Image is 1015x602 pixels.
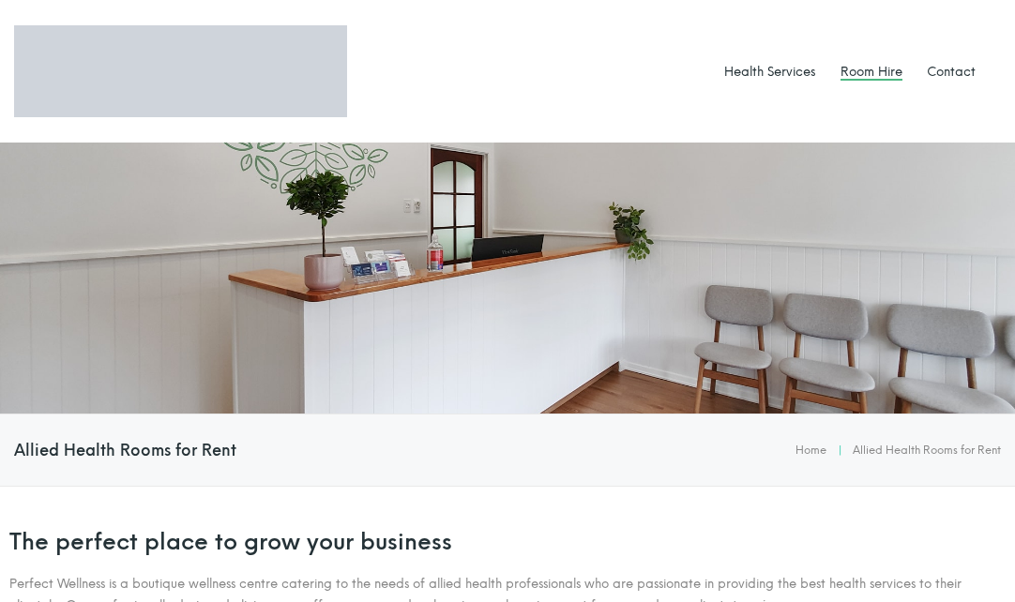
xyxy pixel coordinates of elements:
li: Allied Health Rooms for Rent [853,441,1001,459]
a: Contact [927,64,976,79]
a: Home [795,444,826,457]
h2: The perfect place to grow your business [9,531,1006,553]
h4: Allied Health Rooms for Rent [14,441,236,459]
img: Logo Perfect Wellness 710x197 [14,25,347,118]
a: Room Hire [841,64,902,79]
a: Health Services [724,64,815,79]
li: | [826,441,853,459]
